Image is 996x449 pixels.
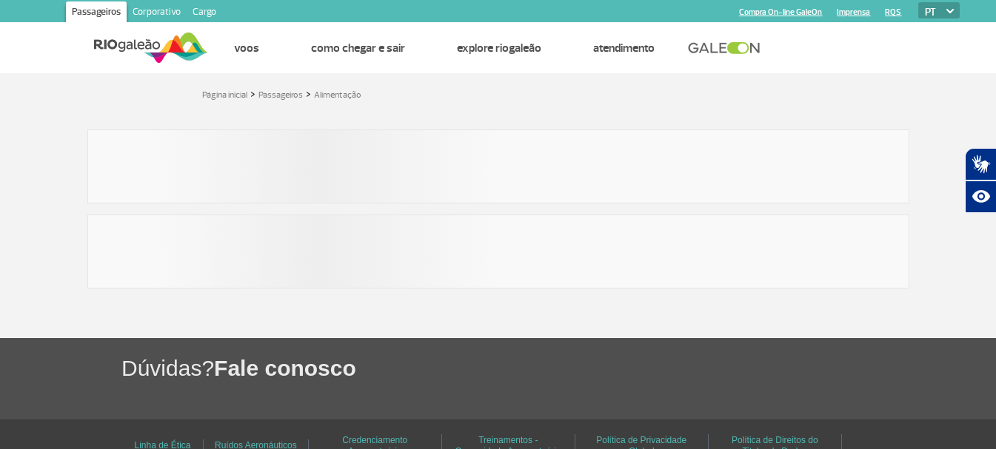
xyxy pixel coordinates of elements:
a: RQS [885,7,901,17]
button: Abrir tradutor de língua de sinais. [965,148,996,180]
a: Alimentação [314,90,361,101]
a: Voos [234,41,259,55]
a: Compra On-line GaleOn [739,7,822,17]
a: Explore RIOgaleão [457,41,541,55]
a: > [250,85,255,102]
a: Página inicial [202,90,247,101]
a: Cargo [187,1,222,25]
a: Atendimento [593,41,655,55]
a: Passageiros [66,1,127,25]
span: Fale conosco [214,356,356,380]
a: Imprensa [837,7,870,17]
div: Plugin de acessibilidade da Hand Talk. [965,148,996,213]
button: Abrir recursos assistivos. [965,180,996,213]
a: Como chegar e sair [311,41,405,55]
a: Corporativo [127,1,187,25]
h1: Dúvidas? [121,353,996,383]
a: Passageiros [258,90,303,101]
a: > [306,85,311,102]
